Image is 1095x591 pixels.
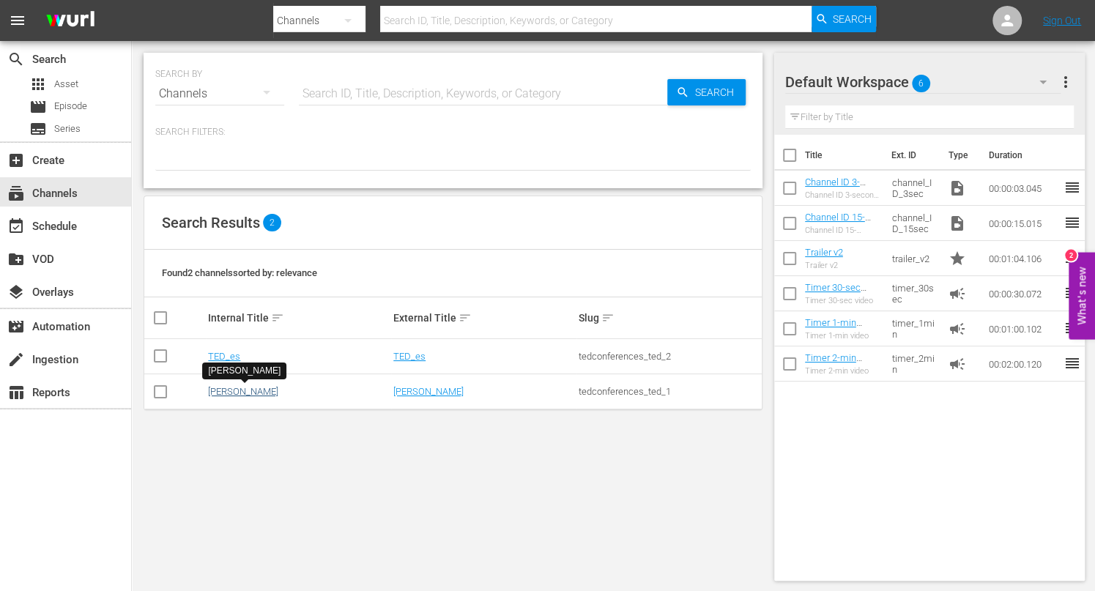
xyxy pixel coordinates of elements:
div: Timer 30-sec video [805,296,880,305]
span: Schedule [7,218,25,235]
a: TED_es [208,351,240,362]
span: Search [7,51,25,68]
span: sort [459,311,472,324]
span: Episode [54,99,87,114]
td: timer_2min [886,346,942,382]
a: Timer 2-min video [805,352,862,374]
div: Channel ID 3-second video [805,190,880,200]
div: Trailer v2 [805,261,843,270]
span: reorder [1063,249,1080,267]
td: 00:01:00.102 [982,311,1063,346]
span: Ingestion [7,351,25,368]
span: Search [833,6,872,32]
a: Timer 30-sec video [805,282,866,304]
button: Search [812,6,876,32]
div: Timer 1-min video [805,331,880,341]
span: Promo [948,250,965,267]
span: menu [9,12,26,29]
span: sort [601,311,615,324]
div: tedconferences_ted_1 [579,386,760,397]
span: VOD [7,250,25,268]
td: 00:01:04.106 [982,241,1063,276]
span: Create [7,152,25,169]
span: Overlays [7,283,25,301]
span: reorder [1063,179,1080,196]
div: 2 [1065,249,1077,261]
th: Title [805,135,883,176]
td: 00:02:00.120 [982,346,1063,382]
div: Channels [155,73,284,114]
a: Channel ID 15-second video [805,212,871,234]
td: 00:00:03.045 [982,171,1063,206]
span: Ad [948,285,965,302]
button: Open Feedback Widget [1069,252,1095,339]
th: Ext. ID [883,135,939,176]
a: Trailer v2 [805,247,843,258]
span: Asset [54,77,78,92]
a: Sign Out [1043,15,1081,26]
span: Ad [948,355,965,373]
div: [PERSON_NAME] [208,365,281,377]
td: channel_ID_3sec [886,171,942,206]
div: Timer 2-min video [805,366,880,376]
span: Automation [7,318,25,335]
span: reorder [1063,319,1080,337]
div: Slug [579,309,760,327]
a: [PERSON_NAME] [393,386,464,397]
span: Channels [7,185,25,202]
td: timer_30sec [886,276,942,311]
span: Ad [948,320,965,338]
span: Search [689,79,746,105]
th: Duration [979,135,1067,176]
button: Search [667,79,746,105]
span: Found 2 channels sorted by: relevance [162,267,317,278]
a: Timer 1-min video [805,317,862,339]
span: 6 [912,68,930,99]
a: Channel ID 3-second video [805,176,866,198]
td: channel_ID_15sec [886,206,942,241]
th: Type [939,135,979,176]
span: Series [54,122,81,136]
span: 2 [263,214,281,231]
div: Default Workspace [785,62,1061,103]
span: sort [271,311,284,324]
div: Internal Title [208,309,389,327]
p: Search Filters: [155,126,751,138]
td: timer_1min [886,311,942,346]
td: trailer_v2 [886,241,942,276]
a: TED_es [393,351,426,362]
span: Series [29,120,47,138]
td: 00:00:15.015 [982,206,1063,241]
span: Reports [7,384,25,401]
div: External Title [393,309,574,327]
td: 00:00:30.072 [982,276,1063,311]
button: more_vert [1056,64,1074,100]
span: reorder [1063,354,1080,372]
div: tedconferences_ted_2 [579,351,760,362]
span: Video [948,179,965,197]
img: ans4CAIJ8jUAAAAAAAAAAAAAAAAAAAAAAAAgQb4GAAAAAAAAAAAAAAAAAAAAAAAAJMjXAAAAAAAAAAAAAAAAAAAAAAAAgAT5G... [35,4,105,38]
span: Video [948,215,965,232]
a: [PERSON_NAME] [208,386,278,397]
div: Channel ID 15-second video [805,226,880,235]
span: Search Results [162,214,260,231]
span: reorder [1063,214,1080,231]
span: Episode [29,98,47,116]
span: Asset [29,75,47,93]
span: reorder [1063,284,1080,302]
span: more_vert [1056,73,1074,91]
